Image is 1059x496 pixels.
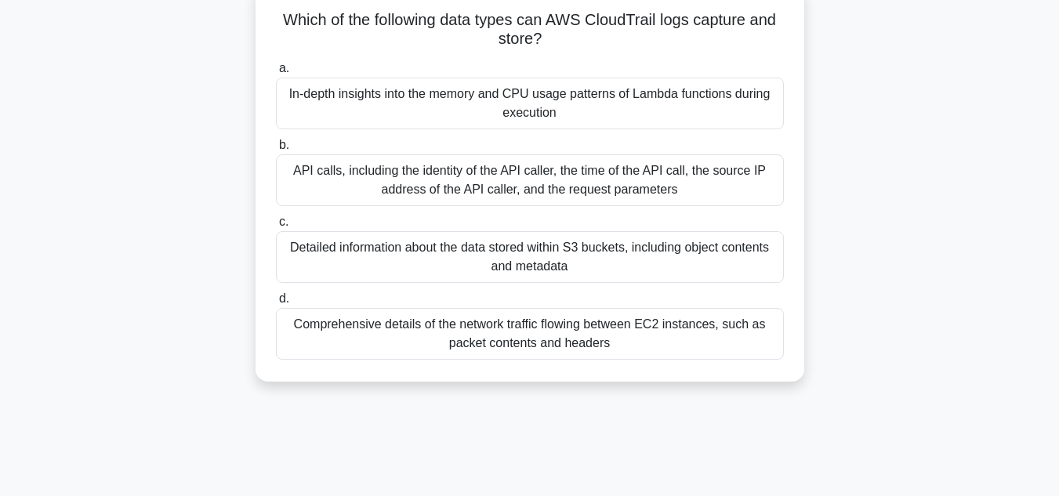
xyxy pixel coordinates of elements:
[276,78,784,129] div: In-depth insights into the memory and CPU usage patterns of Lambda functions during execution
[274,10,785,49] h5: Which of the following data types can AWS CloudTrail logs capture and store?
[279,61,289,74] span: a.
[279,215,288,228] span: c.
[276,231,784,283] div: Detailed information about the data stored within S3 buckets, including object contents and metadata
[276,308,784,360] div: Comprehensive details of the network traffic flowing between EC2 instances, such as packet conten...
[279,291,289,305] span: d.
[276,154,784,206] div: API calls, including the identity of the API caller, the time of the API call, the source IP addr...
[279,138,289,151] span: b.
